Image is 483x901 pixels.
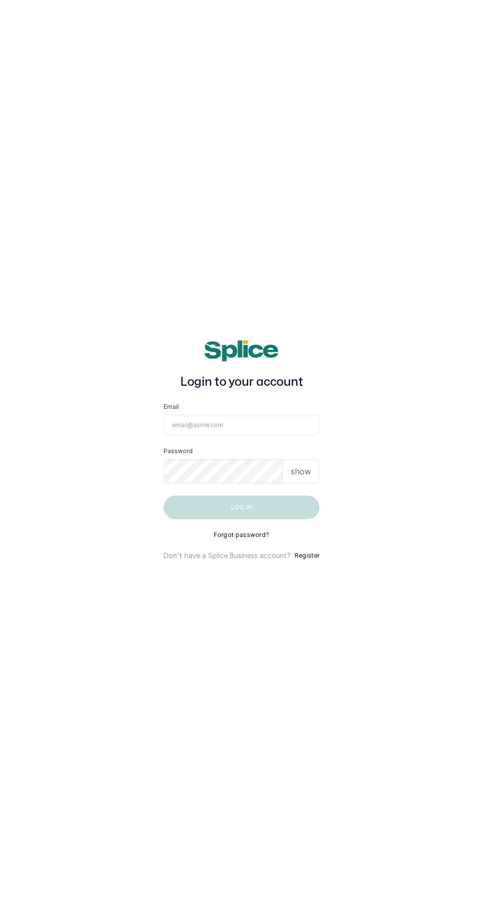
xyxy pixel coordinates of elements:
[164,496,319,519] button: Log in
[164,373,319,391] h1: Login to your account
[214,531,270,539] button: Forgot password?
[164,415,319,435] input: email@acme.com
[164,551,291,561] p: Don't have a Splice Business account?
[295,551,319,561] button: Register
[164,447,193,455] label: Password
[291,466,311,477] p: show
[164,403,179,411] label: Email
